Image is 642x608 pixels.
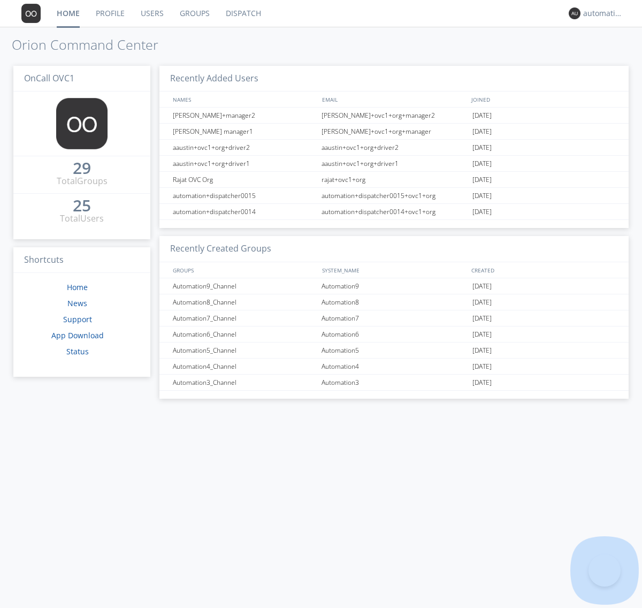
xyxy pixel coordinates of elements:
a: aaustin+ovc1+org+driver1aaustin+ovc1+org+driver1[DATE] [159,156,629,172]
a: Home [67,282,88,292]
span: [DATE] [472,326,492,343]
img: 373638.png [56,98,108,149]
a: Rajat OVC Orgrajat+ovc1+org[DATE] [159,172,629,188]
div: [PERSON_NAME]+ovc1+org+manager [319,124,470,139]
div: Automation5_Channel [170,343,318,358]
img: 373638.png [21,4,41,23]
a: [PERSON_NAME]+manager2[PERSON_NAME]+ovc1+org+manager2[DATE] [159,108,629,124]
a: aaustin+ovc1+org+driver2aaustin+ovc1+org+driver2[DATE] [159,140,629,156]
a: Automation5_ChannelAutomation5[DATE] [159,343,629,359]
a: Automation7_ChannelAutomation7[DATE] [159,310,629,326]
span: [DATE] [472,278,492,294]
div: CREATED [469,262,618,278]
span: [DATE] [472,124,492,140]
div: Automation8_Channel [170,294,318,310]
div: Automation5 [319,343,470,358]
h3: Recently Created Groups [159,236,629,262]
a: App Download [51,330,104,340]
a: Automation8_ChannelAutomation8[DATE] [159,294,629,310]
div: automation+dispatcher0014+ovc1+org [319,204,470,219]
div: aaustin+ovc1+org+driver2 [170,140,318,155]
div: JOINED [469,92,618,107]
div: 29 [73,163,91,173]
div: aaustin+ovc1+org+driver2 [319,140,470,155]
a: Automation9_ChannelAutomation9[DATE] [159,278,629,294]
div: Automation4 [319,359,470,374]
div: Automation6_Channel [170,326,318,342]
a: Status [66,346,89,356]
div: Automation9_Channel [170,278,318,294]
div: aaustin+ovc1+org+driver1 [170,156,318,171]
div: rajat+ovc1+org [319,172,470,187]
div: Automation4_Channel [170,359,318,374]
span: [DATE] [472,294,492,310]
div: NAMES [170,92,317,107]
span: [DATE] [472,188,492,204]
span: OnCall OVC1 [24,72,74,84]
div: Total Groups [57,175,108,187]
div: [PERSON_NAME]+ovc1+org+manager2 [319,108,470,123]
a: Support [63,314,92,324]
div: automation+dispatcher0015 [170,188,318,203]
div: GROUPS [170,262,317,278]
div: 25 [73,200,91,211]
div: automation+dispatcher0014 [583,8,623,19]
a: News [67,298,87,308]
span: [DATE] [472,156,492,172]
div: automation+dispatcher0014 [170,204,318,219]
span: [DATE] [472,359,492,375]
a: 25 [73,200,91,212]
a: Automation4_ChannelAutomation4[DATE] [159,359,629,375]
iframe: Toggle Customer Support [588,554,621,587]
div: EMAIL [319,92,469,107]
div: Automation6 [319,326,470,342]
div: aaustin+ovc1+org+driver1 [319,156,470,171]
span: [DATE] [472,108,492,124]
h3: Shortcuts [13,247,150,273]
a: [PERSON_NAME] manager1[PERSON_NAME]+ovc1+org+manager[DATE] [159,124,629,140]
div: Automation7_Channel [170,310,318,326]
div: Rajat OVC Org [170,172,318,187]
span: [DATE] [472,343,492,359]
a: automation+dispatcher0014automation+dispatcher0014+ovc1+org[DATE] [159,204,629,220]
div: [PERSON_NAME] manager1 [170,124,318,139]
div: Total Users [60,212,104,225]
div: Automation3_Channel [170,375,318,390]
div: SYSTEM_NAME [319,262,469,278]
span: [DATE] [472,310,492,326]
div: Automation7 [319,310,470,326]
span: [DATE] [472,204,492,220]
div: Automation9 [319,278,470,294]
span: [DATE] [472,172,492,188]
div: Automation8 [319,294,470,310]
a: 29 [73,163,91,175]
span: [DATE] [472,140,492,156]
h3: Recently Added Users [159,66,629,92]
a: automation+dispatcher0015automation+dispatcher0015+ovc1+org[DATE] [159,188,629,204]
div: [PERSON_NAME]+manager2 [170,108,318,123]
img: 373638.png [569,7,580,19]
div: Automation3 [319,375,470,390]
a: Automation3_ChannelAutomation3[DATE] [159,375,629,391]
div: automation+dispatcher0015+ovc1+org [319,188,470,203]
a: Automation6_ChannelAutomation6[DATE] [159,326,629,343]
span: [DATE] [472,375,492,391]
